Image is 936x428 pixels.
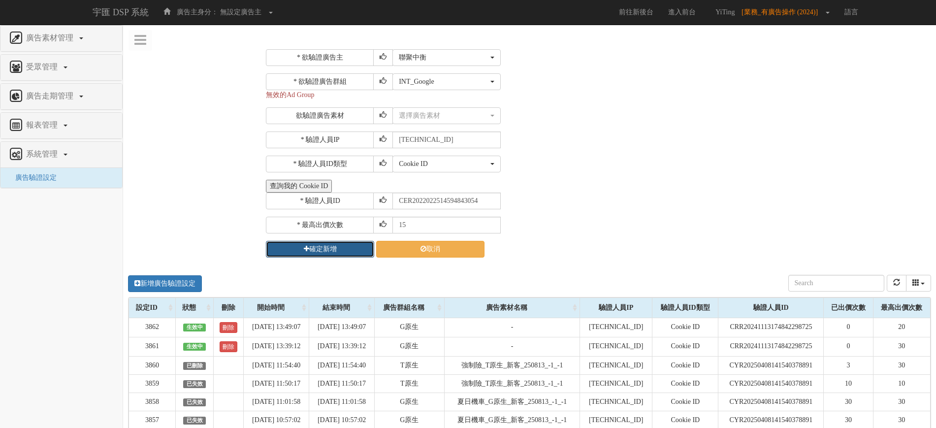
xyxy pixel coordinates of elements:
[580,318,652,337] td: [TECHNICAL_ID]
[177,8,218,16] span: 廣告主身分：
[718,393,824,411] td: CYR20250408141540378891
[183,324,206,331] span: 生效中
[129,356,176,374] td: 3860
[220,341,237,352] a: 刪除
[376,241,484,258] a: 取消
[824,318,873,337] td: 0
[718,337,824,356] td: CRR20241113174842298725
[244,337,309,356] td: [DATE] 13:39:12
[8,147,115,163] a: 系統管理
[580,298,652,318] div: 驗證人員IP
[8,89,115,104] a: 廣告走期管理
[399,53,488,63] div: 聯聚中衡
[718,356,824,374] td: CYR20250408141540378891
[266,241,374,258] button: 確定新增
[580,356,652,374] td: [TECHNICAL_ID]
[445,298,580,318] div: 廣告素材名稱
[399,111,488,121] div: 選擇廣告素材
[392,73,501,90] button: INT_Google
[375,356,445,374] td: T原生
[652,337,718,356] td: Cookie ID
[309,337,375,356] td: [DATE] 13:39:12
[718,374,824,393] td: CYR20250408141540378891
[24,150,63,158] span: 系統管理
[24,33,78,42] span: 廣告素材管理
[24,63,63,71] span: 受眾管理
[873,356,930,374] td: 30
[444,393,580,411] td: 夏日機車_G原生_新客_250813_-1_-1
[244,318,309,337] td: [DATE] 13:49:07
[580,374,652,393] td: [TECHNICAL_ID]
[220,8,261,16] span: 無設定廣告主
[309,356,375,374] td: [DATE] 11:54:40
[652,356,718,374] td: Cookie ID
[8,60,115,75] a: 受眾管理
[183,417,206,425] span: 已失效
[24,92,78,100] span: 廣告走期管理
[220,322,237,333] a: 刪除
[183,343,206,351] span: 生效中
[244,374,309,393] td: [DATE] 11:50:17
[788,275,884,292] input: Search
[183,398,206,406] span: 已失效
[375,298,444,318] div: 廣告群組名稱
[580,393,652,411] td: [TECHNICAL_ID]
[444,337,580,356] td: -
[652,393,718,411] td: Cookie ID
[392,49,501,66] button: 聯聚中衡
[873,374,930,393] td: 10
[129,318,176,337] td: 3862
[392,156,501,172] button: Cookie ID
[824,298,872,318] div: 已出價次數
[580,337,652,356] td: [TECHNICAL_ID]
[183,380,206,388] span: 已失效
[824,356,873,374] td: 3
[444,318,580,337] td: -
[873,298,930,318] div: 最高出價次數
[266,180,332,193] button: 查詢我的 Cookie ID
[873,318,930,337] td: 20
[718,318,824,337] td: CRR20241113174842298725
[8,118,115,133] a: 報表管理
[399,77,488,87] div: INT_Google
[8,174,57,181] a: 廣告驗證設定
[129,337,176,356] td: 3861
[824,393,873,411] td: 30
[375,337,445,356] td: G原生
[742,8,823,16] span: [業務_有廣告操作 (2024)]
[392,107,501,124] button: 選擇廣告素材
[375,318,445,337] td: G原生
[128,275,202,292] a: 新增廣告驗證設定
[652,298,718,318] div: 驗證人員ID類型
[266,91,314,99] span: 無效的Ad Group
[824,337,873,356] td: 0
[824,374,873,393] td: 10
[8,31,115,46] a: 廣告素材管理
[129,393,176,411] td: 3858
[399,159,488,169] div: Cookie ID
[24,121,63,129] span: 報表管理
[873,337,930,356] td: 30
[309,298,374,318] div: 結束時間
[375,374,445,393] td: T原生
[444,374,580,393] td: 強制險_T原生_新客_250813_-1_-1
[244,356,309,374] td: [DATE] 11:54:40
[710,8,740,16] span: YiTing
[718,298,823,318] div: 驗證人員ID
[375,393,445,411] td: G原生
[244,393,309,411] td: [DATE] 11:01:58
[176,298,213,318] div: 狀態
[873,393,930,411] td: 30
[652,318,718,337] td: Cookie ID
[244,298,309,318] div: 開始時間
[129,374,176,393] td: 3859
[887,275,906,292] button: refresh
[129,298,175,318] div: 設定ID
[309,393,375,411] td: [DATE] 11:01:58
[309,318,375,337] td: [DATE] 13:49:07
[309,374,375,393] td: [DATE] 11:50:17
[444,356,580,374] td: 強制險_T原生_新客_250813_-1_-1
[906,275,932,292] div: Columns
[906,275,932,292] button: columns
